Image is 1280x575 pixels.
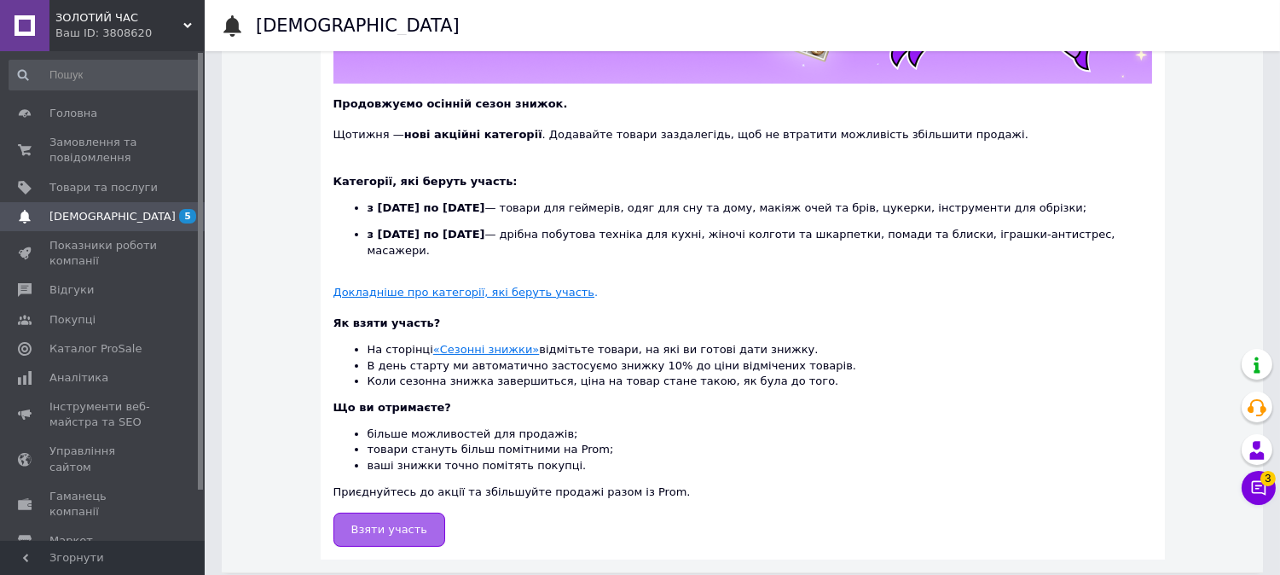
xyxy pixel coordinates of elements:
span: Гаманець компанії [49,489,158,520]
span: Головна [49,106,97,121]
b: Як взяти участь? [333,317,441,329]
b: Що ви отримаєте? [333,401,451,414]
span: Управління сайтом [49,444,158,474]
button: Чат з покупцем3 [1242,471,1276,505]
b: з [DATE] по [DATE] [368,228,485,241]
span: 5 [179,209,196,224]
li: Коли сезонна знижка завершиться, ціна на товар стане такою, як була до того. [368,374,1152,389]
li: — дрібна побутова техніка для кухні, жіночі колготи та шкарпетки, помади та блиски, іграшки-антис... [368,227,1152,274]
span: Маркет [49,533,93,549]
span: Каталог ProSale [49,341,142,357]
li: — товари для геймерів, одяг для сну та дому, макіяж очей та брів, цукерки, інструменти для обрізки; [368,200,1152,216]
input: Пошук [9,60,201,90]
a: «Сезонні знижки» [433,343,539,356]
u: Докладніше про категорії, які беруть участь [333,286,595,299]
span: ЗОЛОТИЙ ЧАС [55,10,183,26]
li: товари стануть більш помітними на Prom; [368,442,1152,457]
div: Приєднуйтесь до акції та збільшуйте продажі разом із Prom. [333,400,1152,500]
li: більше можливостей для продажів; [368,427,1152,442]
li: ваші знижки точно помітять покупці. [368,458,1152,473]
span: Аналітика [49,370,108,386]
li: В день старту ми автоматично застосуємо знижку 10% до ціни відмічених товарів. [368,358,1152,374]
span: Відгуки [49,282,94,298]
span: Взяти участь [351,523,428,536]
span: 3 [1260,471,1276,486]
span: [DEMOGRAPHIC_DATA] [49,209,176,224]
span: Товари та послуги [49,180,158,195]
li: На сторінці відмітьте товари, на які ви готові дати знижку. [368,342,1152,357]
h1: [DEMOGRAPHIC_DATA] [256,15,460,36]
b: нові акційні категорії [404,128,542,141]
span: Замовлення та повідомлення [49,135,158,166]
div: Щотижня — . Додавайте товари заздалегідь, щоб не втратити можливість збільшити продажі. [333,96,1152,174]
span: Покупці [49,312,96,328]
b: Категорії, які беруть участь: [333,175,518,188]
b: Продовжуємо осінній сезон знижок. [333,97,568,110]
div: Ваш ID: 3808620 [55,26,205,41]
b: з [DATE] по [DATE] [368,201,485,214]
span: Показники роботи компанії [49,238,158,269]
span: Інструменти веб-майстра та SEO [49,399,158,430]
a: Докладніше про категорії, які беруть участь. [333,286,599,299]
a: Взяти участь [333,513,446,547]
